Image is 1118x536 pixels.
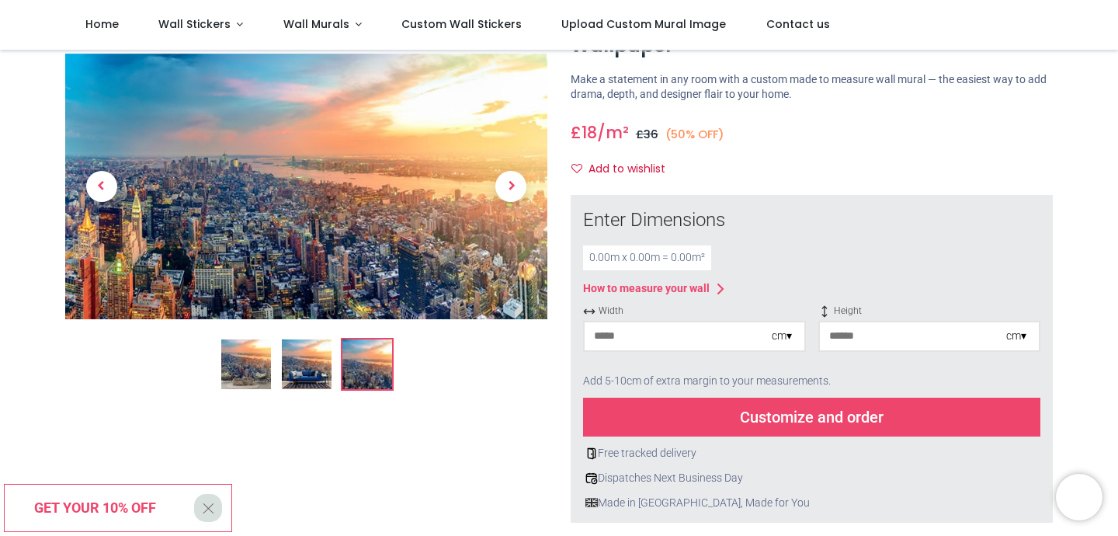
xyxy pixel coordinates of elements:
a: Next [475,94,547,280]
span: Home [85,16,119,32]
div: Free tracked delivery [583,446,1040,461]
span: Custom Wall Stickers [401,16,522,32]
a: Previous [65,94,137,280]
div: Made in [GEOGRAPHIC_DATA], Made for You [583,496,1040,511]
div: How to measure your wall [583,281,710,297]
span: Height [818,305,1041,318]
img: WS-42383-03 [65,54,547,319]
span: Upload Custom Mural Image [561,16,726,32]
img: WS-42383-02 [282,339,332,389]
span: 36 [644,127,658,142]
span: Next [495,171,526,202]
span: £ [571,121,597,144]
span: Contact us [766,16,830,32]
span: Width [583,305,806,318]
div: Add 5-10cm of extra margin to your measurements. [583,364,1040,399]
div: 0.00 m x 0.00 m = 0.00 m² [583,245,711,270]
div: Customize and order [583,398,1040,437]
div: cm ▾ [1006,329,1026,344]
span: 18 [582,121,597,144]
div: cm ▾ [772,329,792,344]
img: WS-42383-03 [342,339,392,389]
i: Add to wishlist [571,163,582,174]
div: Enter Dimensions [583,207,1040,234]
span: Wall Stickers [158,16,231,32]
img: New York Skyscrapers City Skyline Wall Mural Wallpaper [221,339,271,389]
div: Dispatches Next Business Day [583,471,1040,486]
p: Make a statement in any room with a custom made to measure wall mural — the easiest way to add dr... [571,72,1053,103]
img: uk [585,496,598,509]
button: Add to wishlistAdd to wishlist [571,156,679,183]
span: Wall Murals [283,16,349,32]
small: (50% OFF) [665,127,724,143]
span: £ [636,127,658,142]
span: /m² [597,121,629,144]
span: Previous [86,171,117,202]
iframe: Brevo live chat [1056,474,1102,520]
